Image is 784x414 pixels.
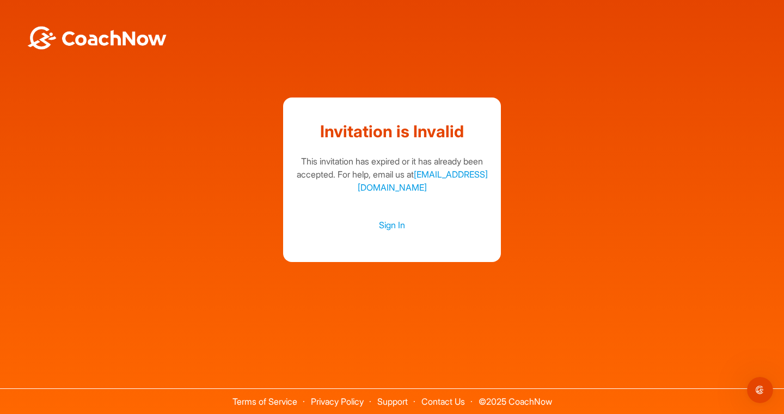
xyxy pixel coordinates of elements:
[232,396,297,407] a: Terms of Service
[747,377,773,403] iframe: Intercom live chat
[26,26,168,50] img: BwLJSsUCoWCh5upNqxVrqldRgqLPVwmV24tXu5FoVAoFEpwwqQ3VIfuoInZCoVCoTD4vwADAC3ZFMkVEQFDAAAAAElFTkSuQmCC
[294,218,490,232] a: Sign In
[421,396,465,407] a: Contact Us
[294,119,490,144] h1: Invitation is Invalid
[294,155,490,194] div: This invitation has expired or it has already been accepted. For help, email us at
[473,389,558,406] span: © 2025 CoachNow
[377,396,408,407] a: Support
[311,396,364,407] a: Privacy Policy
[358,169,488,193] a: [EMAIL_ADDRESS][DOMAIN_NAME]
